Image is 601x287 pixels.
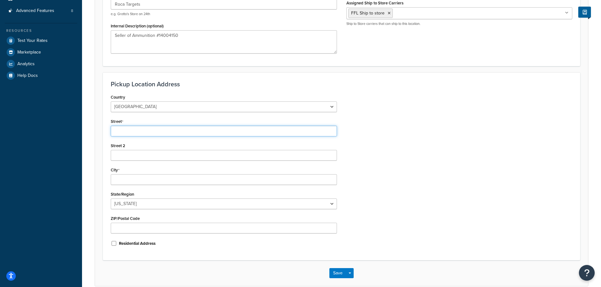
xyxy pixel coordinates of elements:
span: Advanced Features [16,8,54,14]
button: Save [329,268,346,278]
span: Marketplace [17,50,41,55]
label: ZIP/Postal Code [111,216,140,221]
span: 8 [71,8,73,14]
p: e.g. Grotto's Store on 24th [111,12,337,16]
a: Test Your Rates [5,35,77,46]
label: Internal Description (optional) [111,24,164,28]
span: FFL Ship to store [351,10,385,16]
a: Analytics [5,58,77,70]
span: Test Your Rates [17,38,48,43]
h3: Pickup Location Address [111,81,572,88]
li: Advanced Features [5,5,77,17]
button: Open Resource Center [579,265,595,281]
label: Country [111,95,125,100]
label: Street 2 [111,143,125,148]
label: Street [111,119,123,124]
a: Help Docs [5,70,77,81]
a: Marketplace [5,47,77,58]
span: Help Docs [17,73,38,78]
label: Residential Address [119,241,156,246]
button: Show Help Docs [578,7,591,18]
a: Advanced Features8 [5,5,77,17]
label: State/Region [111,192,134,197]
p: Ship to Store carriers that can ship to this location. [346,21,573,26]
label: Assigned Ship to Store Carriers [346,1,404,5]
textarea: Seller of Ammunition #14004150 [111,30,337,54]
div: Resources [5,28,77,33]
label: City [111,168,120,173]
span: Analytics [17,61,35,67]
